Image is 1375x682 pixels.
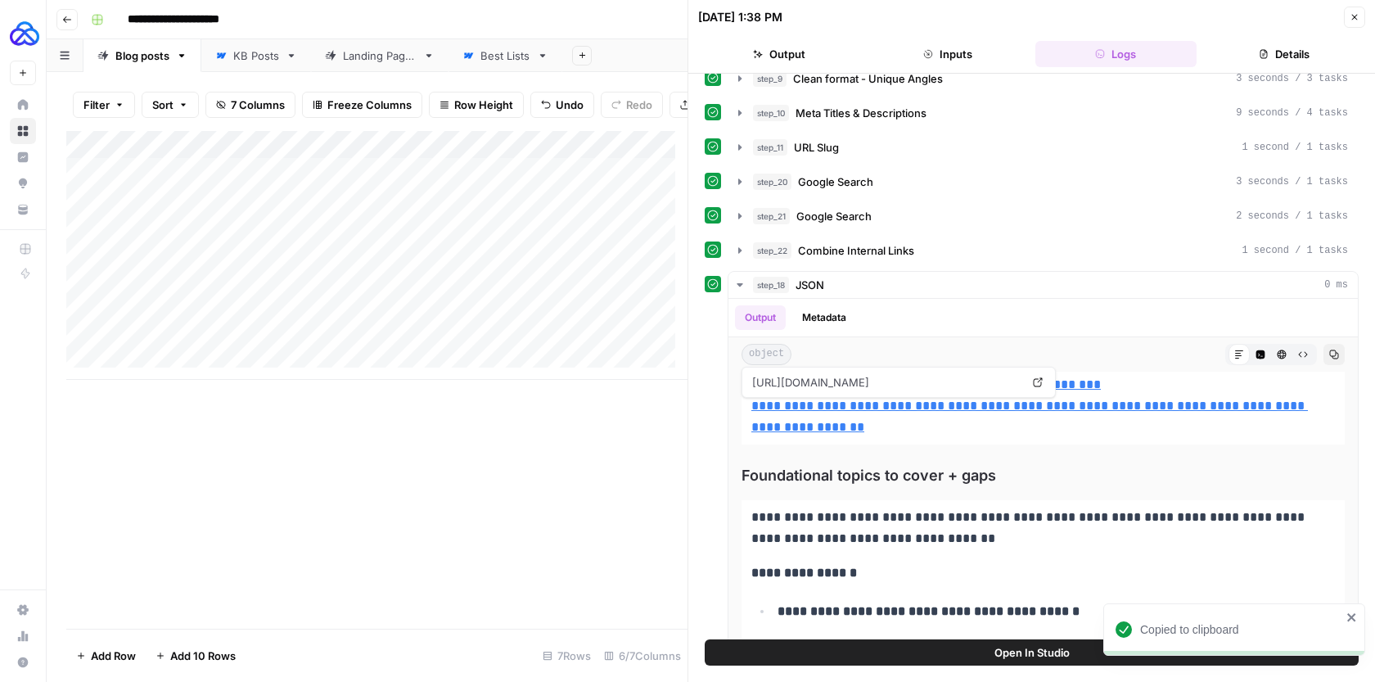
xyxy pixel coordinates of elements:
[798,174,873,190] span: Google Search
[311,39,449,72] a: Landing Pages
[1242,140,1348,155] span: 1 second / 1 tasks
[753,208,790,224] span: step_21
[796,208,872,224] span: Google Search
[302,92,422,118] button: Freeze Columns
[231,97,285,113] span: 7 Columns
[705,639,1359,666] button: Open In Studio
[1236,209,1348,224] span: 2 seconds / 1 tasks
[728,134,1358,160] button: 1 second / 1 tasks
[1236,106,1348,120] span: 9 seconds / 4 tasks
[798,242,914,259] span: Combine Internal Links
[753,139,787,156] span: step_11
[867,41,1029,67] button: Inputs
[728,100,1358,126] button: 9 seconds / 4 tasks
[10,170,36,196] a: Opportunities
[1140,621,1341,638] div: Copied to clipboard
[796,277,824,293] span: JSON
[728,169,1358,195] button: 3 seconds / 1 tasks
[10,19,39,48] img: AUQ Logo
[66,643,146,669] button: Add Row
[556,97,584,113] span: Undo
[10,649,36,675] button: Help + Support
[753,70,787,87] span: step_9
[233,47,279,64] div: KB Posts
[83,97,110,113] span: Filter
[1236,71,1348,86] span: 3 seconds / 3 tasks
[536,643,597,669] div: 7 Rows
[1236,174,1348,189] span: 3 seconds / 1 tasks
[753,105,789,121] span: step_10
[449,39,562,72] a: Best Lists
[530,92,594,118] button: Undo
[1035,41,1197,67] button: Logs
[115,47,169,64] div: Blog posts
[429,92,524,118] button: Row Height
[83,39,201,72] a: Blog posts
[343,47,417,64] div: Landing Pages
[698,41,860,67] button: Output
[201,39,311,72] a: KB Posts
[10,196,36,223] a: Your Data
[146,643,246,669] button: Add 10 Rows
[794,139,839,156] span: URL Slug
[10,13,36,54] button: Workspace: AUQ
[601,92,663,118] button: Redo
[728,203,1358,229] button: 2 seconds / 1 tasks
[728,65,1358,92] button: 3 seconds / 3 tasks
[626,97,652,113] span: Redo
[793,70,943,87] span: Clean format - Unique Angles
[597,643,687,669] div: 6/7 Columns
[10,623,36,649] a: Usage
[480,47,530,64] div: Best Lists
[10,118,36,144] a: Browse
[10,144,36,170] a: Insights
[170,648,236,664] span: Add 10 Rows
[728,237,1358,264] button: 1 second / 1 tasks
[1346,611,1358,624] button: close
[1203,41,1365,67] button: Details
[152,97,174,113] span: Sort
[10,92,36,118] a: Home
[753,174,791,190] span: step_20
[994,644,1070,661] span: Open In Studio
[753,242,791,259] span: step_22
[742,344,791,365] span: object
[735,305,786,330] button: Output
[1324,278,1348,292] span: 0 ms
[1242,243,1348,258] span: 1 second / 1 tasks
[454,97,513,113] span: Row Height
[10,597,36,623] a: Settings
[749,368,1024,397] span: [URL][DOMAIN_NAME]
[91,648,136,664] span: Add Row
[796,105,926,121] span: Meta Titles & Descriptions
[327,97,412,113] span: Freeze Columns
[753,277,789,293] span: step_18
[142,92,199,118] button: Sort
[742,464,1345,487] span: Foundational topics to cover + gaps
[792,305,856,330] button: Metadata
[205,92,295,118] button: 7 Columns
[73,92,135,118] button: Filter
[698,9,782,25] div: [DATE] 1:38 PM
[728,272,1358,298] button: 0 ms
